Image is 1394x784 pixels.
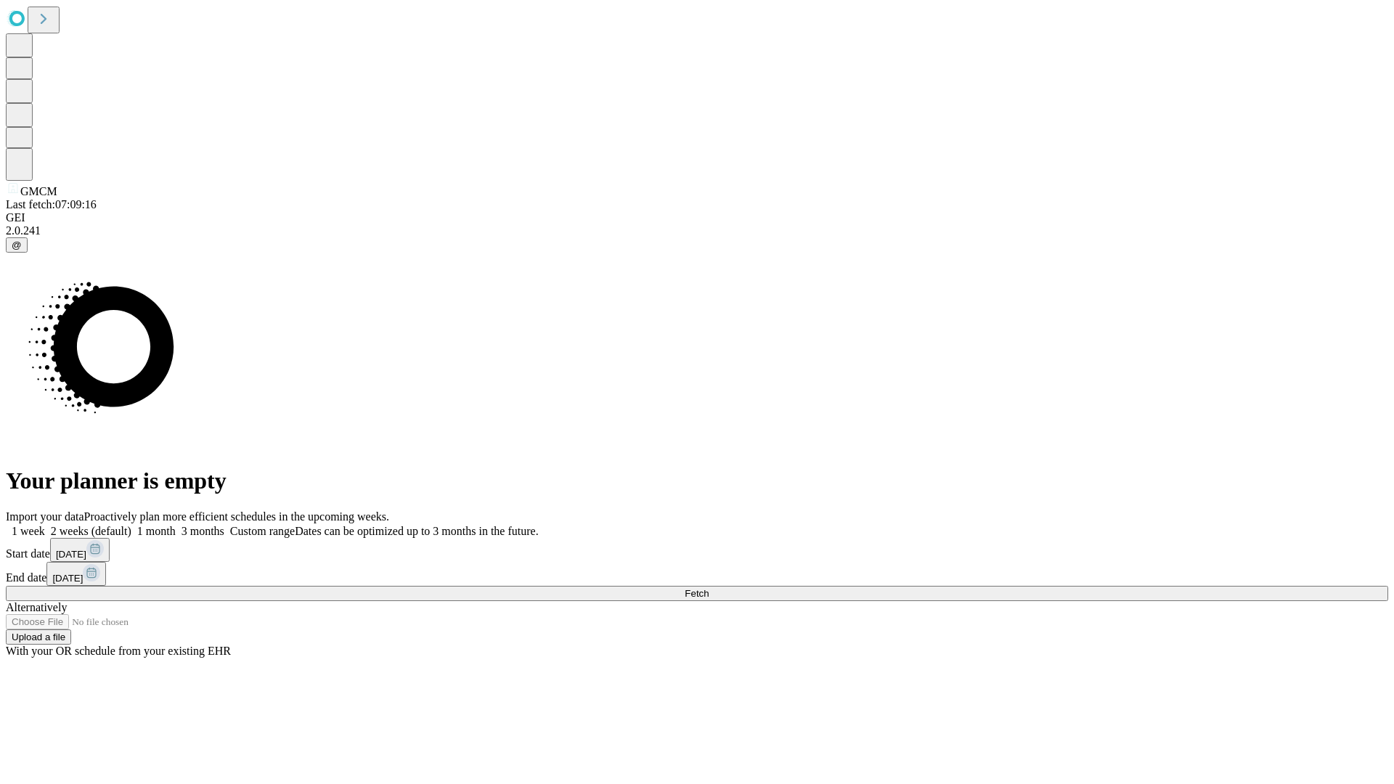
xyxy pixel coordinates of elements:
[12,525,45,537] span: 1 week
[52,573,83,584] span: [DATE]
[6,467,1388,494] h1: Your planner is empty
[46,562,106,586] button: [DATE]
[51,525,131,537] span: 2 weeks (default)
[295,525,538,537] span: Dates can be optimized up to 3 months in the future.
[6,586,1388,601] button: Fetch
[6,198,97,211] span: Last fetch: 07:09:16
[12,240,22,250] span: @
[137,525,176,537] span: 1 month
[6,538,1388,562] div: Start date
[6,601,67,613] span: Alternatively
[230,525,295,537] span: Custom range
[6,224,1388,237] div: 2.0.241
[6,629,71,645] button: Upload a file
[20,185,57,197] span: GMCM
[685,588,709,599] span: Fetch
[6,562,1388,586] div: End date
[6,510,84,523] span: Import your data
[84,510,389,523] span: Proactively plan more efficient schedules in the upcoming weeks.
[6,645,231,657] span: With your OR schedule from your existing EHR
[182,525,224,537] span: 3 months
[6,237,28,253] button: @
[6,211,1388,224] div: GEI
[56,549,86,560] span: [DATE]
[50,538,110,562] button: [DATE]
